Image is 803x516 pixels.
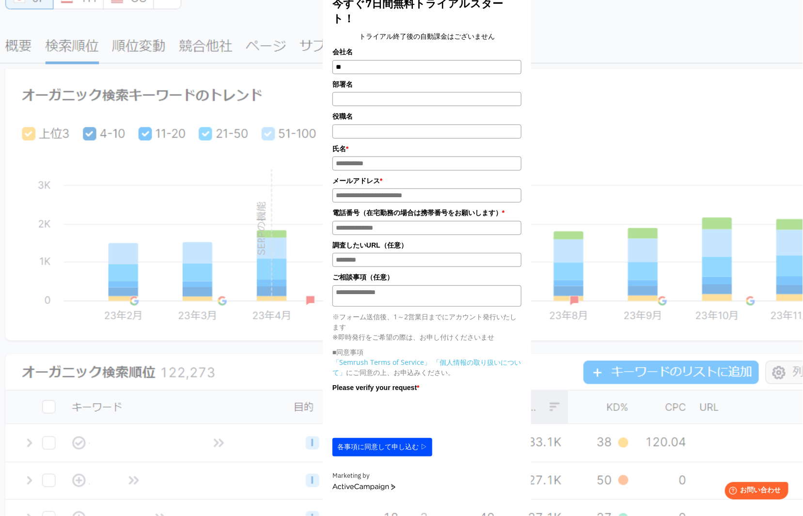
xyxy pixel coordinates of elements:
[332,395,480,433] iframe: reCAPTCHA
[717,478,792,505] iframe: Help widget launcher
[332,358,431,367] a: 「Semrush Terms of Service」
[332,47,521,57] label: 会社名
[332,471,521,481] div: Marketing by
[332,175,521,186] label: メールアドレス
[332,272,521,282] label: ご相談事項（任意）
[332,358,521,377] a: 「個人情報の取り扱いについて」
[332,143,521,154] label: 氏名
[332,111,521,122] label: 役職名
[332,312,521,342] p: ※フォーム送信後、1～2営業日までにアカウント発行いたします ※即時発行をご希望の際は、お申し付けくださいませ
[332,382,521,393] label: Please verify your request
[332,79,521,90] label: 部署名
[332,207,521,218] label: 電話番号（在宅勤務の場合は携帯番号をお願いします）
[332,438,432,456] button: 各事項に同意して申し込む ▷
[332,240,521,250] label: 調査したいURL（任意）
[332,357,521,377] p: にご同意の上、お申込みください。
[332,347,521,357] p: ■同意事項
[332,31,521,42] center: トライアル終了後の自動課金はございません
